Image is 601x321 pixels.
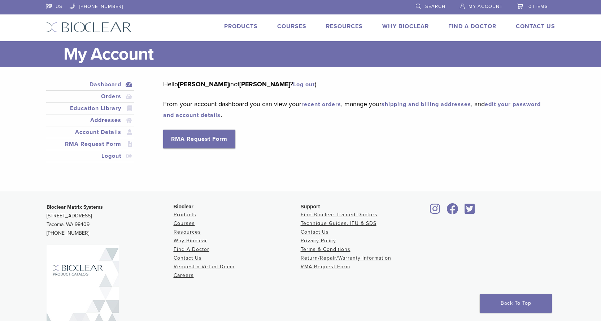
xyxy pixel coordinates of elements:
a: Bioclear [462,208,478,215]
a: Courses [174,220,195,226]
a: Request a Virtual Demo [174,264,235,270]
a: Contact Us [174,255,202,261]
a: Find A Doctor [174,246,209,252]
strong: [PERSON_NAME] [239,80,290,88]
a: RMA Request Form [301,264,350,270]
a: Terms & Conditions [301,246,350,252]
span: 0 items [528,4,548,9]
p: Hello (not ? ) [163,79,544,90]
a: Resources [326,23,363,30]
span: Support [301,204,320,209]
a: Contact Us [301,229,329,235]
a: Products [224,23,258,30]
span: Search [425,4,445,9]
a: shipping and billing addresses [382,101,471,108]
strong: [PERSON_NAME] [178,80,229,88]
img: Bioclear [46,22,132,32]
a: recent orders [301,101,341,108]
h1: My Account [64,41,555,67]
a: Back To Top [480,294,552,313]
a: Contact Us [516,23,555,30]
a: Logout [48,152,133,160]
a: Courses [277,23,306,30]
a: Orders [48,92,133,101]
a: RMA Request Form [163,130,235,148]
nav: Account pages [46,79,134,171]
a: Addresses [48,116,133,125]
a: Products [174,212,196,218]
a: RMA Request Form [48,140,133,148]
a: Education Library [48,104,133,113]
a: Resources [174,229,201,235]
p: From your account dashboard you can view your , manage your , and . [163,99,544,120]
strong: Bioclear Matrix Systems [47,204,103,210]
a: Careers [174,272,194,278]
a: Bioclear [428,208,443,215]
a: Dashboard [48,80,133,89]
a: Why Bioclear [382,23,429,30]
a: Find A Doctor [448,23,496,30]
a: Bioclear [444,208,461,215]
p: [STREET_ADDRESS] Tacoma, WA 98409 [PHONE_NUMBER] [47,203,174,238]
a: Find Bioclear Trained Doctors [301,212,378,218]
span: Bioclear [174,204,193,209]
a: Technique Guides, IFU & SDS [301,220,376,226]
span: My Account [469,4,502,9]
a: Why Bioclear [174,238,207,244]
a: Privacy Policy [301,238,336,244]
a: Log out [293,81,315,88]
a: Return/Repair/Warranty Information [301,255,391,261]
a: Account Details [48,128,133,136]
